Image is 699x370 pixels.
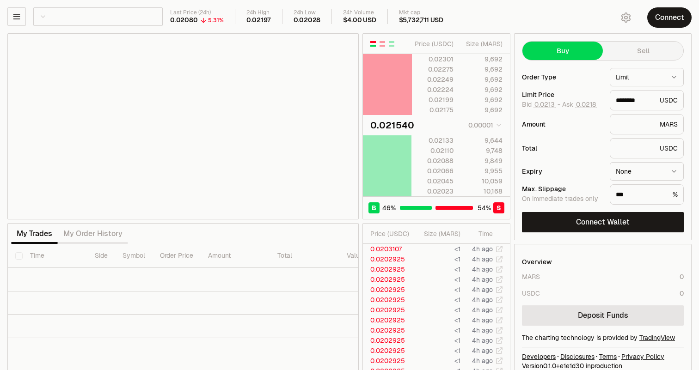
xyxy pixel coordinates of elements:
[413,295,461,305] td: <1
[412,95,454,104] div: 0.02199
[522,195,602,203] div: On immediate trades only
[472,285,493,294] time: 4h ago
[472,275,493,284] time: 4h ago
[370,229,413,238] div: Price ( USDC )
[413,285,461,295] td: <1
[369,40,377,48] button: Show Buy and Sell Orders
[363,346,413,356] td: 0.0202925
[58,224,128,243] button: My Order History
[412,156,454,165] div: 0.02088
[461,55,503,64] div: 9,692
[153,244,201,268] th: Order Price
[468,229,493,238] div: Time
[412,166,454,176] div: 0.02066
[610,184,684,205] div: %
[413,315,461,325] td: <1
[522,101,560,109] span: Bid -
[478,203,491,212] span: 54 %
[575,101,597,108] button: 0.0218
[680,289,684,298] div: 0
[246,9,271,16] div: 24h High
[522,121,602,127] div: Amount
[413,305,461,315] td: <1
[363,254,413,264] td: 0.0202925
[472,306,493,314] time: 4h ago
[472,245,493,253] time: 4h ago
[522,289,540,298] div: USDC
[522,305,684,326] a: Deposit Funds
[461,95,503,104] div: 9,692
[15,252,23,260] button: Select all
[639,334,675,342] a: TradingView
[562,101,597,109] span: Ask
[472,336,493,345] time: 4h ago
[461,176,503,186] div: 10,059
[599,352,617,361] a: Terms
[370,119,414,132] div: 0.021540
[603,42,683,60] button: Sell
[379,40,386,48] button: Show Sell Orders Only
[246,16,271,24] div: 0.02197
[421,229,460,238] div: Size ( MARS )
[461,156,503,165] div: 9,849
[461,136,503,145] div: 9,644
[461,166,503,176] div: 9,955
[399,9,443,16] div: Mkt cap
[363,325,413,335] td: 0.0202925
[363,244,413,254] td: 0.0203107
[11,224,58,243] button: My Trades
[522,168,602,175] div: Expiry
[472,357,493,365] time: 4h ago
[412,65,454,74] div: 0.02275
[647,7,692,28] button: Connect
[363,264,413,274] td: 0.0202925
[413,244,461,254] td: <1
[461,85,503,94] div: 9,692
[560,352,595,361] a: Disclosures
[610,90,684,110] div: USDC
[522,91,602,98] div: Limit Price
[610,162,684,181] button: None
[208,17,224,24] div: 5.31%
[522,186,602,192] div: Max. Slippage
[522,352,556,361] a: Developers
[412,55,454,64] div: 0.02301
[472,255,493,263] time: 4h ago
[621,352,664,361] a: Privacy Policy
[610,138,684,158] div: USDC
[363,315,413,325] td: 0.0202925
[412,75,454,84] div: 0.02249
[270,244,339,268] th: Total
[522,42,603,60] button: Buy
[87,244,115,268] th: Side
[522,272,540,281] div: MARS
[522,74,602,80] div: Order Type
[461,146,503,155] div: 9,748
[170,16,198,24] div: 0.02080
[413,356,461,366] td: <1
[399,16,443,24] div: $5,732,711 USD
[461,187,503,196] div: 10,168
[497,203,501,212] span: S
[363,285,413,295] td: 0.0202925
[412,187,454,196] div: 0.02023
[343,16,376,24] div: $4.00 USD
[522,257,552,267] div: Overview
[560,362,584,370] span: e1e1d3091cdd19e8fa4cf41cae901f839dd6ea94
[343,9,376,16] div: 24h Volume
[363,335,413,346] td: 0.0202925
[472,316,493,324] time: 4h ago
[610,68,684,86] button: Limit
[412,176,454,186] div: 0.02045
[294,9,321,16] div: 24h Low
[413,264,461,274] td: <1
[412,136,454,145] div: 0.02133
[413,346,461,356] td: <1
[466,120,503,131] button: 0.00001
[472,265,493,273] time: 4h ago
[522,333,684,342] div: The charting technology is provided by
[472,296,493,304] time: 4h ago
[413,274,461,285] td: <1
[413,335,461,346] td: <1
[610,114,684,134] div: MARS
